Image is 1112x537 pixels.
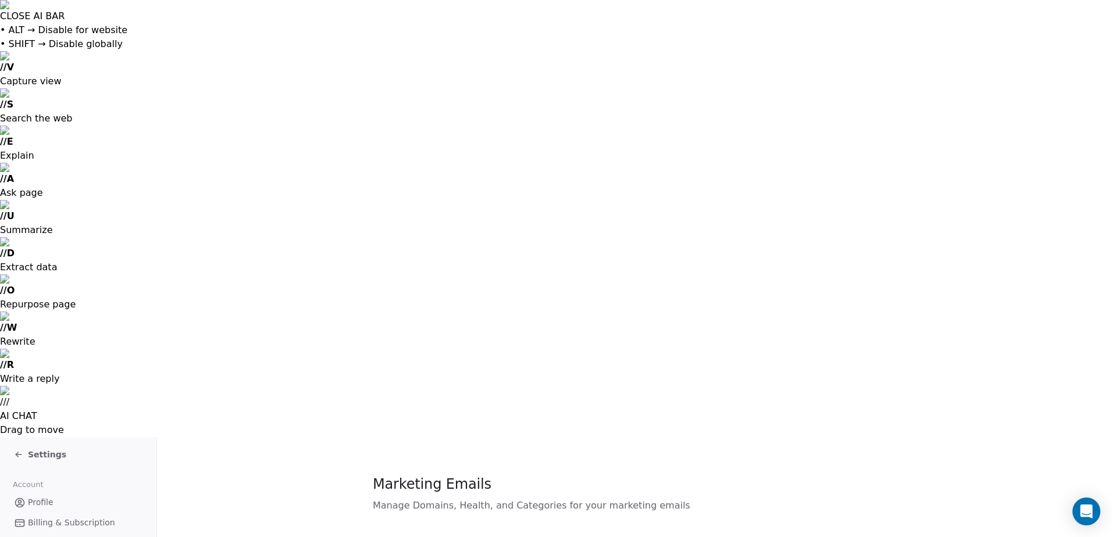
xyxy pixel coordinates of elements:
[1072,497,1100,525] div: Open Intercom Messenger
[9,513,147,532] a: Billing & Subscription
[373,475,491,493] span: Marketing Emails
[28,517,115,529] span: Billing & Subscription
[373,499,896,513] span: Manage Domains, Health, and Categories for your marketing emails
[8,476,48,493] span: Account
[9,493,147,512] a: Profile
[28,449,66,460] span: Settings
[28,496,54,509] span: Profile
[14,449,66,460] a: Settings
